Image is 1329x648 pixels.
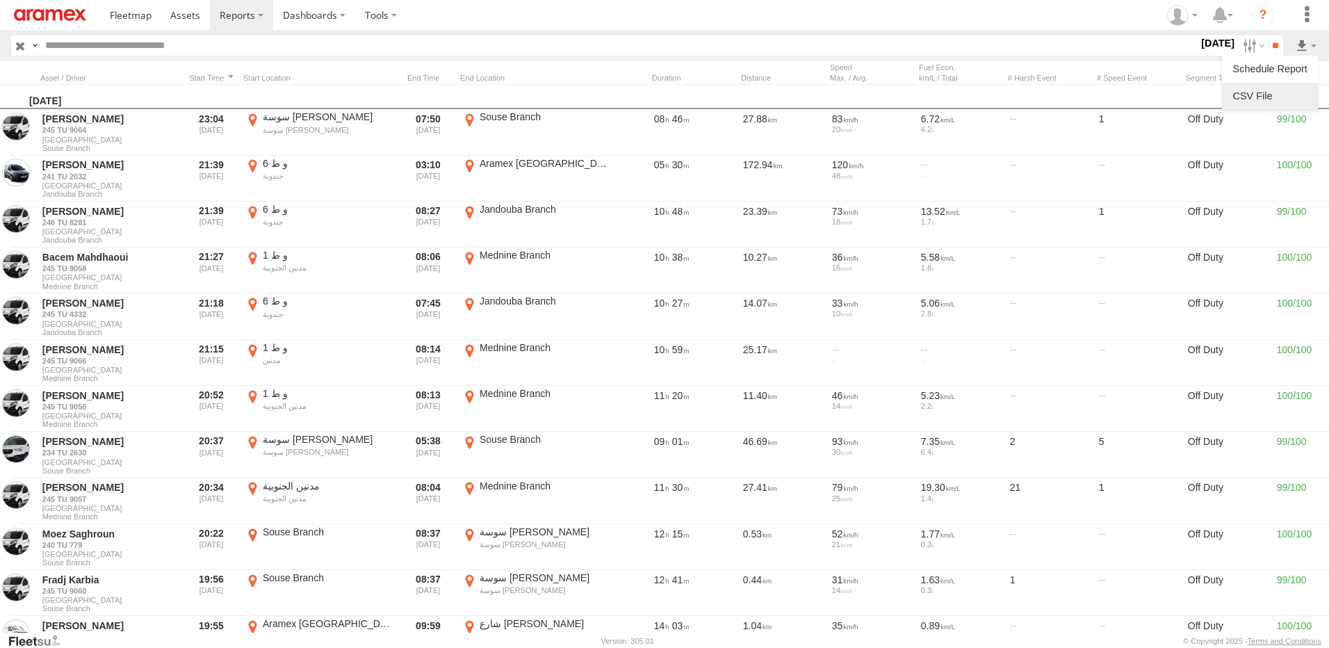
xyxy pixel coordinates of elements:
[42,218,177,227] a: 246 TU 8281
[672,206,690,217] span: 48
[921,309,1000,318] div: 2.8
[832,172,911,180] div: 48
[29,35,40,56] label: Search Query
[42,136,177,144] span: [GEOGRAPHIC_DATA]
[42,236,177,244] span: Filter Results to this Group
[1252,4,1274,26] i: ?
[741,387,824,430] div: 11.40
[832,218,911,226] div: 18
[480,540,611,549] div: سوسة [PERSON_NAME]
[42,113,177,125] a: [PERSON_NAME]
[480,480,611,492] div: Mednine Branch
[402,157,455,200] div: Exited after selected date range
[42,402,177,412] a: 245 TU 9056
[42,558,177,567] span: Filter Results to this Group
[832,389,911,402] div: 46
[921,481,1000,494] div: 19.30
[42,356,177,366] a: 245 TU 9066
[42,297,177,309] a: [PERSON_NAME]
[672,252,690,263] span: 38
[832,159,911,171] div: 120
[42,273,177,282] span: [GEOGRAPHIC_DATA]
[14,9,86,21] img: aramex-logo.svg
[2,251,30,279] a: View Asset in Asset Management
[42,412,177,420] span: [GEOGRAPHIC_DATA]
[480,341,611,354] div: Mednine Branch
[42,309,177,319] a: 245 TU 4332
[263,572,394,584] div: Souse Branch
[185,480,238,523] div: Entered prior to selected date range
[263,157,394,170] div: و ط 6
[832,264,911,272] div: 16
[185,73,238,83] div: Click to Sort
[42,494,177,504] a: 245 TU 9057
[832,251,911,264] div: 36
[480,249,611,261] div: Mednine Branch
[741,341,824,384] div: 25.17
[1186,203,1269,246] div: Off Duty
[42,328,177,337] span: Filter Results to this Group
[654,159,669,170] span: 05
[1186,111,1269,154] div: Off Duty
[402,341,455,384] div: Exited after selected date range
[1294,35,1318,56] label: Export results as...
[243,111,396,154] label: Click to View Event Location
[42,574,177,586] a: Fradj Karbia
[672,159,690,170] span: 30
[460,249,613,292] label: Click to View Event Location
[402,249,455,292] div: Exited after selected date range
[672,482,690,493] span: 30
[832,574,911,586] div: 31
[42,320,177,328] span: [GEOGRAPHIC_DATA]
[263,355,394,365] div: مدنين
[263,217,394,227] div: جندوبة
[741,111,824,154] div: 27.88
[460,480,613,523] label: Click to View Event Location
[672,436,690,447] span: 01
[480,632,611,642] div: مقرين
[185,341,238,384] div: Entered prior to selected date range
[1186,295,1269,338] div: Off Duty
[2,389,30,417] a: View Asset in Asset Management
[263,111,394,123] div: سوسة [PERSON_NAME]
[741,73,824,83] div: Click to Sort
[42,144,177,152] span: Filter Results to this Group
[480,203,611,216] div: Jandouba Branch
[460,295,613,338] label: Click to View Event Location
[263,341,394,354] div: و ط 1
[263,433,394,446] div: سوسة [PERSON_NAME]
[672,528,690,540] span: 15
[1008,480,1091,523] div: 21
[832,619,911,632] div: 35
[921,251,1000,264] div: 5.58
[460,111,613,154] label: Click to View Event Location
[921,435,1000,448] div: 7.35
[921,619,1000,632] div: 0.89
[460,572,613,615] label: Click to View Event Location
[243,295,396,338] label: Click to View Event Location
[2,574,30,601] a: View Asset in Asset Management
[832,113,911,125] div: 83
[832,632,911,640] div: 14
[672,298,690,309] span: 27
[921,574,1000,586] div: 1.63
[1186,526,1269,569] div: Off Duty
[741,433,824,476] div: 46.69
[42,420,177,428] span: Filter Results to this Group
[921,113,1000,125] div: 6.72
[42,467,177,475] span: Filter Results to this Group
[1097,203,1180,246] div: 1
[741,295,824,338] div: 14.07
[2,435,30,463] a: View Asset in Asset Management
[741,480,824,523] div: 27.41
[480,617,611,630] div: شارع [PERSON_NAME]
[185,157,238,200] div: Entered prior to selected date range
[8,634,72,648] a: Visit our Website
[921,528,1000,540] div: 1.77
[480,585,611,595] div: سوسة [PERSON_NAME]
[672,390,690,401] span: 20
[2,205,30,233] a: View Asset in Asset Management
[832,528,911,540] div: 52
[243,433,396,476] label: Click to View Event Location
[654,574,669,585] span: 12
